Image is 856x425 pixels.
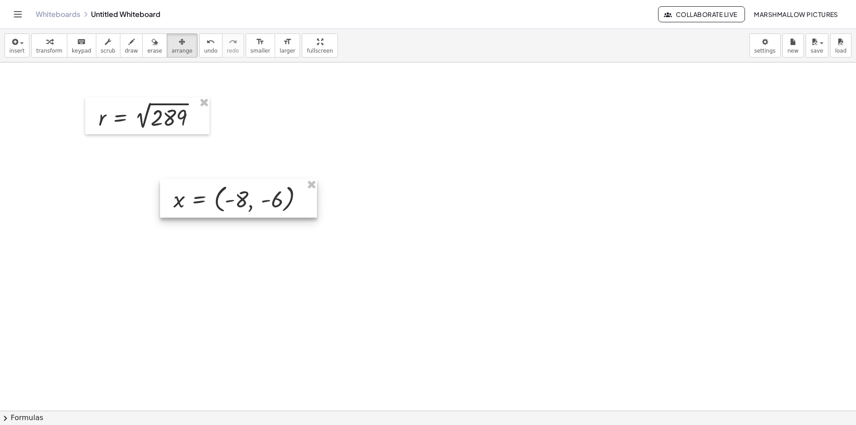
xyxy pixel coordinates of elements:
span: insert [9,48,25,54]
i: format_size [256,37,264,47]
i: format_size [283,37,292,47]
span: smaller [251,48,270,54]
span: scrub [101,48,115,54]
button: insert [4,33,29,58]
span: save [811,48,823,54]
span: fullscreen [307,48,333,54]
div: Apply the same math to both sides of the equation [192,216,206,231]
span: arrange [172,48,193,54]
span: undo [204,48,218,54]
button: redoredo [222,33,244,58]
button: format_sizesmaller [246,33,275,58]
button: erase [142,33,167,58]
span: redo [227,48,239,54]
span: keypad [72,48,91,54]
button: load [830,33,852,58]
button: transform [31,33,67,58]
button: Toggle navigation [11,7,25,21]
i: keyboard [77,37,86,47]
i: redo [229,37,237,47]
i: undo [206,37,215,47]
button: keyboardkeypad [67,33,96,58]
button: draw [120,33,143,58]
span: erase [147,48,162,54]
button: Collaborate Live [658,6,745,22]
span: Marshmallow Pictures [754,10,838,18]
button: undoundo [199,33,222,58]
span: draw [125,48,138,54]
span: settings [754,48,776,54]
button: scrub [96,33,120,58]
button: new [782,33,804,58]
span: Collaborate Live [666,10,737,18]
div: Apply the same math to both sides of the equation [113,133,128,147]
span: load [835,48,847,54]
a: Whiteboards [36,10,80,19]
button: arrange [167,33,198,58]
button: fullscreen [302,33,337,58]
button: format_sizelarger [275,33,300,58]
span: larger [280,48,295,54]
button: settings [749,33,781,58]
button: Marshmallow Pictures [747,6,845,22]
span: transform [36,48,62,54]
button: save [806,33,828,58]
span: new [787,48,798,54]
